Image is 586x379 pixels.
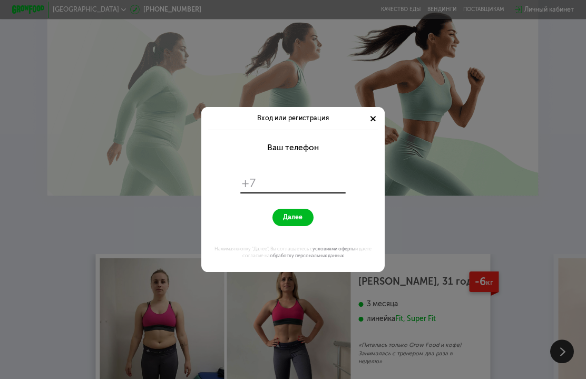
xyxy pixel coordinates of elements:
[242,176,256,191] span: +7
[267,143,319,153] div: Ваш телефон
[207,246,380,259] div: Нажимая кнопку "Далее", Вы соглашаетесь с и даете согласие на
[312,246,355,251] a: условиями оферты
[283,213,302,221] span: Далее
[270,253,344,258] a: обработку персональных данных
[272,209,313,226] button: Далее
[257,114,329,122] span: Вход или регистрация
